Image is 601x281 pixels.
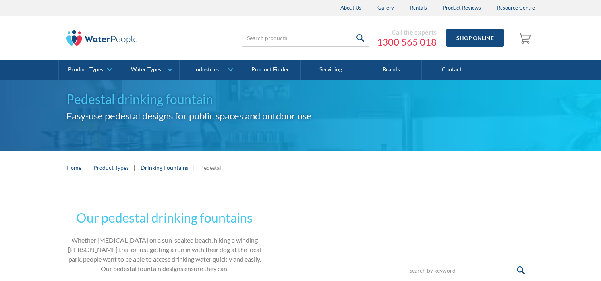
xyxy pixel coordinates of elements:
input: Search products [242,29,369,47]
a: Shop Online [446,29,504,47]
a: Product Finder [240,60,301,80]
div: | [133,163,137,172]
div: Pedestal [200,164,221,172]
a: Contact [422,60,482,80]
div: Industries [194,66,219,73]
a: Water Types [119,60,179,80]
img: The Water People [66,30,138,46]
a: Home [66,164,81,172]
input: Search by keyword [404,262,531,279]
a: Product Types [93,164,129,172]
div: | [192,163,196,172]
img: shopping cart [518,31,533,44]
a: Industries [180,60,240,80]
div: | [85,163,89,172]
p: Whether [MEDICAL_DATA] on a sun-soaked beach, hiking a winding [PERSON_NAME] trail or just gettin... [66,235,263,273]
h2: Easy-use pedestal designs for public spaces and outdoor use [66,109,340,123]
h2: Our pedestal drinking fountains [66,208,263,227]
div: Water Types [131,66,161,73]
div: Product Types [68,66,103,73]
a: Drinking Fountains [141,164,188,172]
h1: Pedestal drinking fountain [66,90,340,109]
a: Open empty cart [516,29,535,48]
a: Brands [361,60,421,80]
a: Product Types [59,60,119,80]
a: Servicing [301,60,361,80]
div: Call the experts [377,28,437,36]
iframe: podium webchat widget bubble [522,241,601,281]
a: 1300 565 018 [377,36,437,48]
